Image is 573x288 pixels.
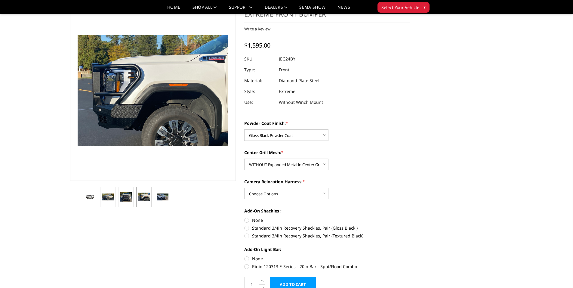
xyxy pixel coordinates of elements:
[279,97,323,108] dd: Without Winch Mount
[279,75,319,86] dd: Diamond Plate Steel
[381,4,419,11] span: Select Your Vehicle
[102,194,114,200] img: 2024-2025 GMC 2500-3500 - FT Series - Extreme Front Bumper
[244,208,410,214] label: Add-On Shackles :
[337,5,350,14] a: News
[543,259,573,288] iframe: Chat Widget
[138,193,150,201] img: 2024-2025 GMC 2500-3500 - FT Series - Extreme Front Bumper
[424,4,426,10] span: ▾
[244,233,410,239] label: Standard 3/4in Recovery Shackles, Pair (Textured Black)
[265,5,288,14] a: Dealers
[244,64,274,75] dt: Type:
[193,5,217,14] a: shop all
[167,5,180,14] a: Home
[120,192,132,201] img: 2024-2025 GMC 2500-3500 - FT Series - Extreme Front Bumper
[244,54,274,64] dt: SKU:
[279,86,295,97] dd: Extreme
[244,217,410,223] label: None
[244,246,410,252] label: Add-On Light Bar:
[244,120,410,126] label: Powder Coat Finish:
[244,225,410,231] label: Standard 3/4in Recovery Shackles, Pair (Gloss Black )
[157,194,168,200] img: 2024-2025 GMC 2500-3500 - FT Series - Extreme Front Bumper
[244,178,410,185] label: Camera Relocation Harness:
[299,5,325,14] a: SEMA Show
[229,5,253,14] a: Support
[244,86,274,97] dt: Style:
[377,2,430,13] button: Select Your Vehicle
[244,263,410,270] label: Rigid 120313 E-Series - 20in Bar - Spot/Flood Combo
[244,26,270,32] a: Write a Review
[279,64,289,75] dd: Front
[244,149,410,156] label: Center Grill Mesh:
[244,255,410,262] label: None
[244,97,274,108] dt: Use:
[70,0,236,181] a: 2024-2025 GMC 2500-3500 - FT Series - Extreme Front Bumper
[279,54,295,64] dd: JEG24BY
[244,41,270,49] span: $1,595.00
[84,194,95,200] img: 2024-2025 GMC 2500-3500 - FT Series - Extreme Front Bumper
[244,75,274,86] dt: Material:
